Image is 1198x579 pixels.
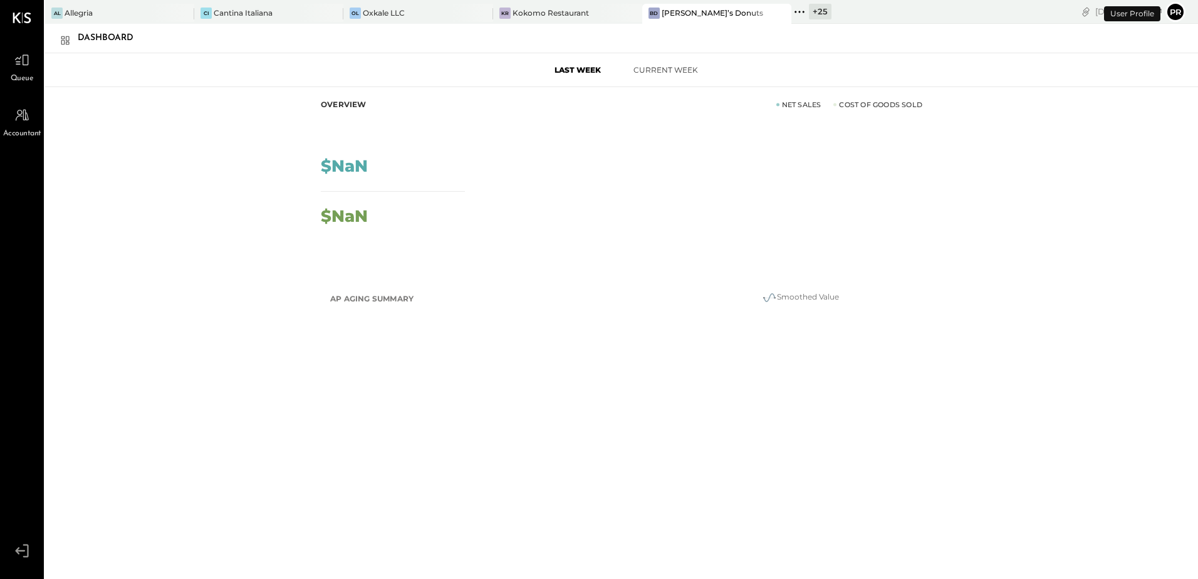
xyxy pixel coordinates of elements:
[321,100,367,110] div: Overview
[78,28,146,48] div: Dashboard
[534,60,622,80] button: Last Week
[833,100,922,110] div: Cost of Goods Sold
[809,4,831,19] div: + 25
[675,290,925,305] div: Smoothed Value
[11,73,34,85] span: Queue
[1095,6,1162,18] div: [DATE]
[65,8,93,18] div: Allegria
[201,8,212,19] div: CI
[51,8,63,19] div: Al
[1,103,43,140] a: Accountant
[499,8,511,19] div: KR
[350,8,361,19] div: OL
[321,208,368,224] div: $NaN
[363,8,405,18] div: Oxkale LLC
[214,8,273,18] div: Cantina Italiana
[662,8,763,18] div: [PERSON_NAME]’s Donuts
[1165,2,1185,22] button: pr
[776,100,821,110] div: Net Sales
[330,288,414,310] h2: AP Aging Summary
[1,48,43,85] a: Queue
[1080,5,1092,18] div: copy link
[513,8,589,18] div: Kokomo Restaurant
[321,158,368,174] div: $NaN
[3,128,41,140] span: Accountant
[648,8,660,19] div: BD
[622,60,709,80] button: Current Week
[1104,6,1160,21] div: User Profile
